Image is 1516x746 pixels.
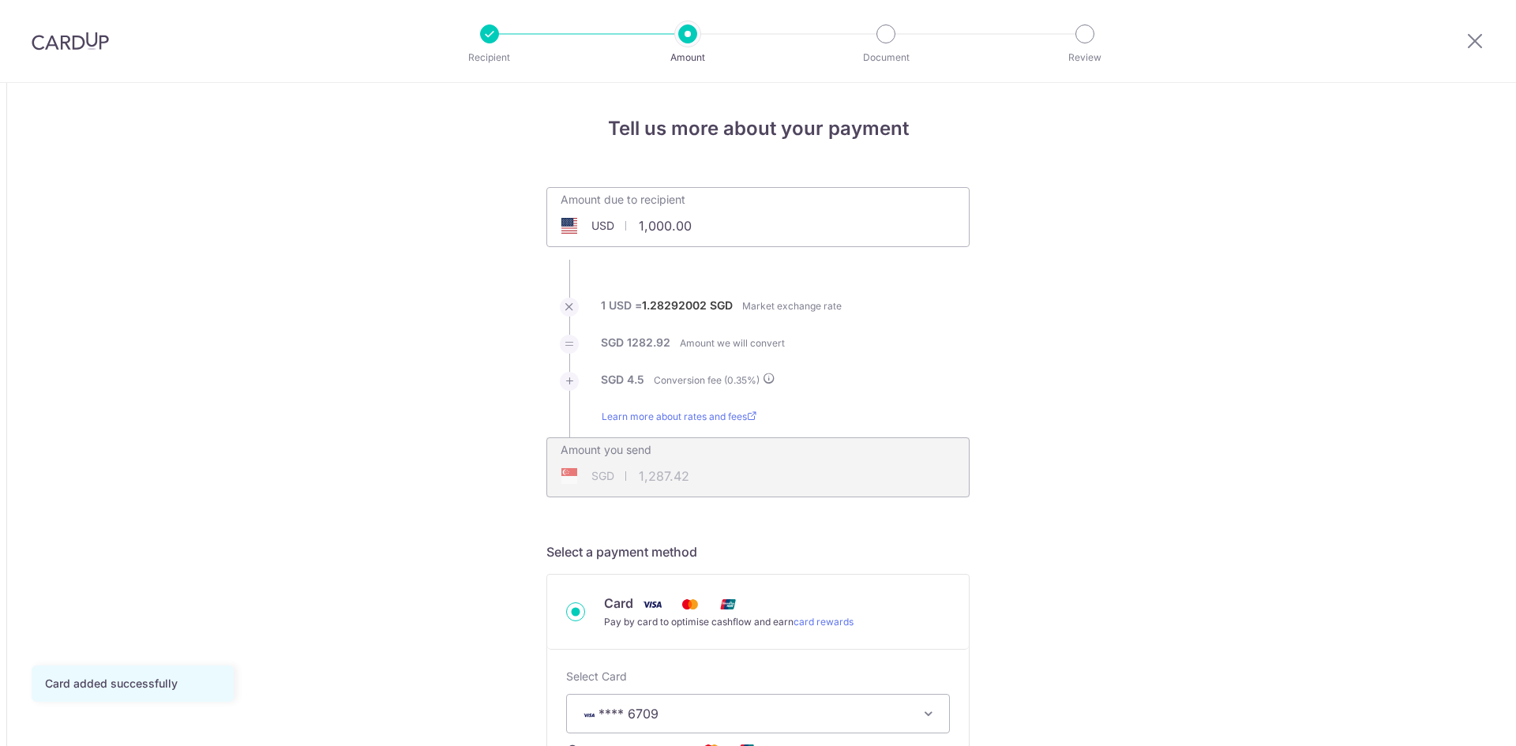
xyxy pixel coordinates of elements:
[712,594,744,614] img: Union Pay
[627,335,670,351] label: 1282.92
[601,372,624,388] label: SGD
[566,669,627,683] span: translation missing: en.payables.payment_networks.credit_card.summary.labels.select_card
[827,50,944,66] p: Document
[591,468,614,484] span: SGD
[794,616,854,628] a: card rewards
[636,594,668,614] img: Visa
[546,542,970,561] h5: Select a payment method
[601,335,624,351] label: SGD
[680,336,785,351] label: Amount we will convert
[601,298,733,323] label: 1 USD =
[431,50,548,66] p: Recipient
[32,32,109,51] img: CardUp
[566,594,950,630] div: Card Visa Mastercard Union Pay Pay by card to optimise cashflow and earncard rewards
[45,676,220,692] div: Card added successfully
[604,614,854,630] div: Pay by card to optimise cashflow and earn
[654,372,775,388] label: Conversion fee ( %)
[742,298,842,314] label: Market exchange rate
[627,372,644,388] label: 4.5
[604,595,633,611] span: Card
[674,594,706,614] img: Mastercard
[546,114,970,143] h4: Tell us more about your payment
[727,374,747,386] span: 0.35
[642,298,707,313] label: 1.28292002
[1026,50,1143,66] p: Review
[561,442,651,458] label: Amount you send
[561,192,685,208] label: Amount due to recipient
[602,409,756,437] a: Learn more about rates and fees
[580,710,599,721] img: VISA
[591,218,614,234] span: USD
[710,298,733,313] label: SGD
[629,50,746,66] p: Amount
